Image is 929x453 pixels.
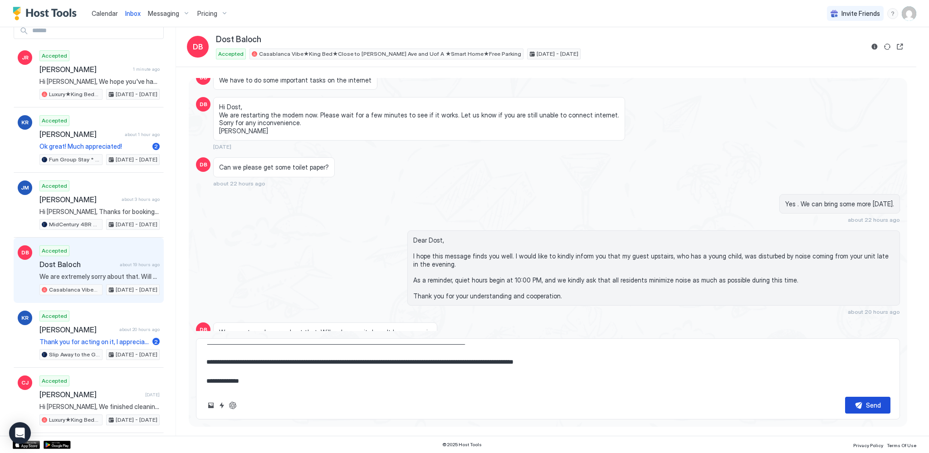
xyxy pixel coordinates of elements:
[42,247,67,255] span: Accepted
[42,182,67,190] span: Accepted
[49,90,100,98] span: Luxury★King Beds ★[PERSON_NAME] Ave ★Smart Home ★Free Parking
[133,66,160,72] span: 1 minute ago
[125,9,141,18] a: Inbox
[49,156,100,164] span: Fun Group Stay * A/C * 5Mins to WEM * King Bed * Sleep16 * Crib*
[29,23,163,39] input: Input Field
[442,442,482,448] span: © 2025 Host Tools
[218,50,244,58] span: Accepted
[145,392,160,398] span: [DATE]
[42,377,67,385] span: Accepted
[887,8,898,19] div: menu
[49,286,100,294] span: Casablanca Vibe★King Bed★Close to [PERSON_NAME] Ave and Uof A ★Smart Home★Free Parking
[853,440,883,449] a: Privacy Policy
[92,9,118,18] a: Calendar
[39,273,160,281] span: We are extremely sorry about that. Will make sure it doesn't happen again
[193,41,203,52] span: DB
[21,379,29,387] span: CJ
[537,50,578,58] span: [DATE] - [DATE]
[887,443,916,448] span: Terms Of Use
[39,78,160,86] span: Hi [PERSON_NAME], We hope you've had a fantastic trip so far! Just a quick reminder, checkout is ...
[49,416,100,424] span: Luxury★King Beds ★[PERSON_NAME] Ave ★Smart Home ★Free Parking
[39,65,129,74] span: [PERSON_NAME]
[259,50,521,58] span: Casablanca Vibe★King Bed★Close to [PERSON_NAME] Ave and Uof A ★Smart Home★Free Parking
[902,6,916,21] div: User profile
[866,400,881,410] div: Send
[49,351,100,359] span: Slip Away to the Galaxy ♥ 10min to DT & UoA ♥ Baby Friendly ♥ Free Parking
[21,314,29,322] span: KR
[154,143,158,150] span: 2
[119,326,160,332] span: about 20 hours ago
[205,400,216,411] button: Upload image
[213,180,265,187] span: about 22 hours ago
[39,390,142,399] span: [PERSON_NAME]
[845,397,890,414] button: Send
[116,220,157,229] span: [DATE] - [DATE]
[39,403,160,411] span: Hi [PERSON_NAME], We finished cleaning the house and everything looks great! We really appreciate...
[39,325,116,334] span: [PERSON_NAME]
[895,41,905,52] button: Open reservation
[39,208,160,216] span: Hi [PERSON_NAME], Thanks for booking our place. I'll send you more details including check-in ins...
[148,10,179,18] span: Messaging
[39,260,116,269] span: Dost Baloch
[200,161,207,169] span: DB
[42,117,67,125] span: Accepted
[116,90,157,98] span: [DATE] - [DATE]
[219,76,372,84] span: We have to do some important tasks on the internet
[122,196,160,202] span: about 3 hours ago
[39,130,121,139] span: [PERSON_NAME]
[116,351,157,359] span: [DATE] - [DATE]
[219,163,329,171] span: Can we please get some toilet paper?
[42,52,67,60] span: Accepted
[219,328,431,336] span: We are extremely sorry about that. Will make sure it doesn't happen again
[44,441,71,449] a: Google Play Store
[200,326,207,334] span: DB
[49,220,100,229] span: MidCentury 4BR Home |NearWEM|Baby&Kid friendly|A/C
[200,100,207,108] span: DB
[227,400,238,411] button: ChatGPT Auto Reply
[216,34,261,45] span: Dost Baloch
[42,312,67,320] span: Accepted
[92,10,118,17] span: Calendar
[887,440,916,449] a: Terms Of Use
[125,132,160,137] span: about 1 hour ago
[9,422,31,444] div: Open Intercom Messenger
[213,143,231,150] span: [DATE]
[21,248,29,257] span: DB
[120,262,160,268] span: about 19 hours ago
[13,441,40,449] a: App Store
[869,41,880,52] button: Reservation information
[125,10,141,17] span: Inbox
[13,7,81,20] a: Host Tools Logo
[116,286,157,294] span: [DATE] - [DATE]
[413,236,894,300] span: Dear Dost, I hope this message finds you well. I would like to kindly inform you that my guest up...
[853,443,883,448] span: Privacy Policy
[39,195,118,204] span: [PERSON_NAME]
[154,338,158,345] span: 2
[785,200,894,208] span: Yes . We can bring some more [DATE].
[116,416,157,424] span: [DATE] - [DATE]
[197,10,217,18] span: Pricing
[848,216,900,223] span: about 22 hours ago
[882,41,893,52] button: Sync reservation
[21,184,29,192] span: JM
[219,103,619,135] span: Hi Dost, We are restarting the modem now. Please wait for a few minutes to see if it works. Let u...
[216,400,227,411] button: Quick reply
[848,308,900,315] span: about 20 hours ago
[116,156,157,164] span: [DATE] - [DATE]
[841,10,880,18] span: Invite Friends
[39,338,149,346] span: Thank you for acting on it, I appreciate it. Again, my apologies for the late night message
[39,142,149,151] span: Ok great! Much appreciated!
[21,118,29,127] span: KR
[22,54,29,62] span: JR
